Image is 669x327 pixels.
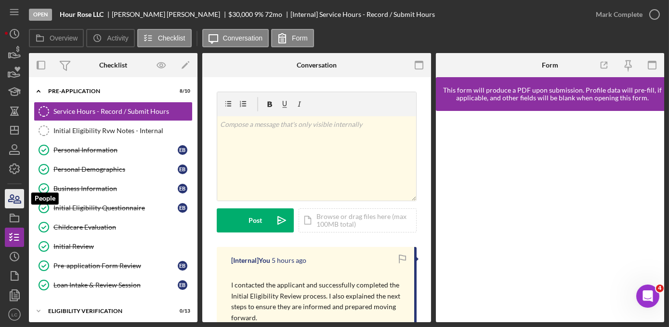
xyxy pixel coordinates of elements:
div: Checklist [99,61,127,69]
div: 8 / 10 [173,88,190,94]
div: [PERSON_NAME] [PERSON_NAME] [112,11,228,18]
button: LC [5,305,24,324]
label: Overview [50,34,78,42]
text: LC [12,312,17,317]
div: Mark Complete [596,5,643,24]
a: Initial Eligibility Rvw Notes - Internal [34,121,193,140]
a: Childcare Evaluation [34,218,193,237]
div: Service Hours - Record / Submit Hours [53,108,192,115]
div: Form [542,61,558,69]
div: Pre-application Form Review [53,262,178,270]
p: I contacted the applicant and successfully completed the Initial Eligibility Review process. I al... [231,280,405,323]
div: Initial Review [53,243,192,250]
button: Post [217,208,294,232]
a: Service Hours - Record / Submit Hours [34,102,193,121]
a: Initial Review [34,237,193,256]
div: Conversation [297,61,337,69]
div: Eligibility Verification [48,308,166,314]
b: Hour Rose LLC [60,11,104,18]
a: Initial Eligibility QuestionnaireEB [34,198,193,218]
label: Activity [107,34,128,42]
div: [Internal] You [231,257,270,264]
label: Form [292,34,308,42]
button: Activity [86,29,134,47]
span: $30,000 [228,10,253,18]
time: 2025-09-24 15:49 [272,257,306,264]
div: E B [178,164,187,174]
button: Form [271,29,314,47]
div: Business Information [53,185,178,192]
a: Personal InformationEB [34,140,193,160]
label: Conversation [223,34,263,42]
a: Pre-application Form ReviewEB [34,256,193,275]
div: 72 mo [265,11,282,18]
div: Initial Eligibility Questionnaire [53,204,178,212]
button: Checklist [137,29,192,47]
button: Overview [29,29,84,47]
iframe: Lenderfit form [446,121,656,313]
div: 9 % [254,11,263,18]
div: Initial Eligibility Rvw Notes - Internal [53,127,192,135]
div: Open [29,9,52,21]
div: E B [178,184,187,193]
button: Conversation [202,29,269,47]
div: Personal Information [53,146,178,154]
label: Checklist [158,34,185,42]
div: This form will produce a PDF upon submission. Profile data will pre-fill, if applicable, and othe... [441,86,665,102]
span: 4 [656,285,664,292]
div: E B [178,280,187,290]
a: Business InformationEB [34,179,193,198]
div: Post [249,208,262,232]
iframe: Intercom live chat [636,285,659,308]
div: E B [178,145,187,155]
div: Pre-Application [48,88,166,94]
button: Mark Complete [586,5,664,24]
div: Childcare Evaluation [53,223,192,231]
a: Personal DemographicsEB [34,160,193,179]
div: 0 / 13 [173,308,190,314]
div: E B [178,261,187,271]
a: Loan Intake & Review SessionEB [34,275,193,295]
div: Personal Demographics [53,165,178,173]
div: Loan Intake & Review Session [53,281,178,289]
div: [Internal] Service Hours - Record / Submit Hours [290,11,435,18]
div: E B [178,203,187,213]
